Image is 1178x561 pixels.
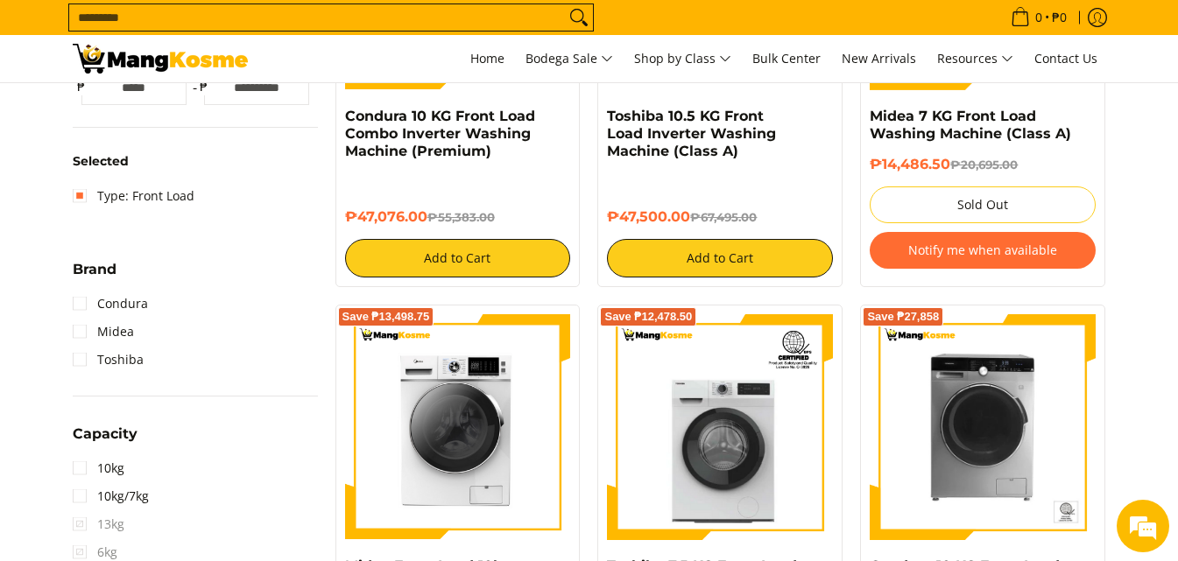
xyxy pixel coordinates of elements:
[345,108,535,159] a: Condura 10 KG Front Load Combo Inverter Washing Machine (Premium)
[517,35,622,82] a: Bodega Sale
[73,427,138,454] summary: Open
[345,239,571,277] button: Add to Cart
[870,186,1096,223] button: Sold Out
[1026,35,1106,82] a: Contact Us
[73,427,138,441] span: Capacity
[607,239,833,277] button: Add to Cart
[342,312,430,322] span: Save ₱13,498.75
[928,35,1022,82] a: Resources
[73,510,124,538] span: 13kg
[607,108,776,159] a: Toshiba 10.5 KG Front Load Inverter Washing Machine (Class A)
[1005,8,1072,27] span: •
[1033,11,1045,24] span: 0
[73,346,144,374] a: Toshiba
[427,210,495,224] del: ₱55,383.00
[604,312,692,322] span: Save ₱12,478.50
[73,44,248,74] img: Washing Machines l Mang Kosme: Home Appliances Warehouse Sale Partner Front Load
[833,35,925,82] a: New Arrivals
[73,263,116,290] summary: Open
[73,482,149,510] a: 10kg/7kg
[73,318,134,346] a: Midea
[470,50,504,67] span: Home
[625,35,740,82] a: Shop by Class
[345,314,571,540] img: Midea Front Load 10kg Wash and Dry Washing Machine (Class A)
[950,158,1018,172] del: ₱20,695.00
[565,4,593,31] button: Search
[73,454,124,482] a: 10kg
[73,78,90,95] span: ₱
[73,263,116,277] span: Brand
[73,290,148,318] a: Condura
[73,154,318,170] h6: Selected
[870,232,1096,269] button: Notify me when available
[462,35,513,82] a: Home
[870,156,1096,173] h6: ₱14,486.50
[842,50,916,67] span: New Arrivals
[526,48,613,70] span: Bodega Sale
[607,314,833,540] img: Toshiba 7.5 KG Front Load Washing Machine (Class A)
[870,108,1071,142] a: Midea 7 KG Front Load Washing Machine (Class A)
[867,312,939,322] span: Save ₱27,858
[937,48,1013,70] span: Resources
[752,50,821,67] span: Bulk Center
[345,208,571,226] h6: ₱47,076.00
[1034,50,1097,67] span: Contact Us
[1049,11,1069,24] span: ₱0
[634,48,731,70] span: Shop by Class
[690,210,757,224] del: ₱67,495.00
[195,78,213,95] span: ₱
[265,35,1106,82] nav: Main Menu
[607,208,833,226] h6: ₱47,500.00
[73,182,194,210] a: Type: Front Load
[744,35,829,82] a: Bulk Center
[870,314,1096,540] img: Condura 10 KG Front Load Combo Inverter Washing Machine Silver (Class A)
